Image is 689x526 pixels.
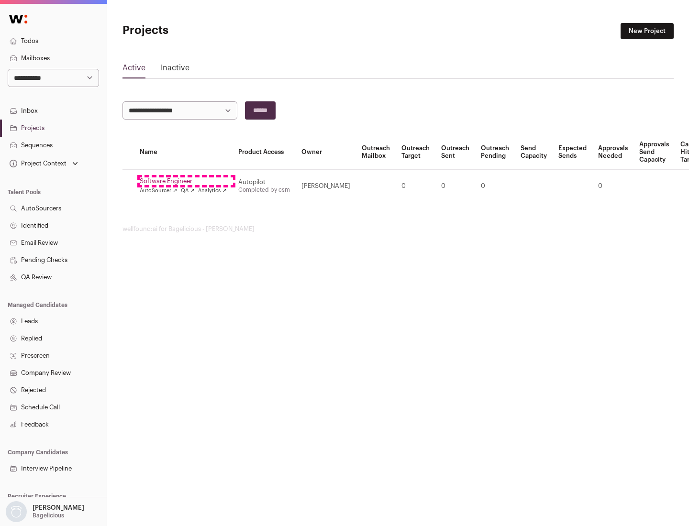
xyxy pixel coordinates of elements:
[238,178,290,186] div: Autopilot
[8,160,67,167] div: Project Context
[233,135,296,170] th: Product Access
[475,135,515,170] th: Outreach Pending
[4,10,33,29] img: Wellfound
[296,135,356,170] th: Owner
[296,170,356,203] td: [PERSON_NAME]
[515,135,553,170] th: Send Capacity
[633,135,675,170] th: Approvals Send Capacity
[435,135,475,170] th: Outreach Sent
[140,177,227,185] a: Software Engineer
[553,135,592,170] th: Expected Sends
[134,135,233,170] th: Name
[33,504,84,512] p: [PERSON_NAME]
[592,170,633,203] td: 0
[33,512,64,519] p: Bagelicious
[592,135,633,170] th: Approvals Needed
[475,170,515,203] td: 0
[122,225,674,233] footer: wellfound:ai for Bagelicious - [PERSON_NAME]
[122,23,306,38] h1: Projects
[238,187,290,193] a: Completed by csm
[6,501,27,522] img: nopic.png
[4,501,86,522] button: Open dropdown
[181,187,194,195] a: QA ↗
[161,62,189,77] a: Inactive
[621,23,674,39] a: New Project
[396,135,435,170] th: Outreach Target
[140,187,177,195] a: AutoSourcer ↗
[8,157,80,170] button: Open dropdown
[356,135,396,170] th: Outreach Mailbox
[396,170,435,203] td: 0
[198,187,226,195] a: Analytics ↗
[435,170,475,203] td: 0
[122,62,145,77] a: Active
